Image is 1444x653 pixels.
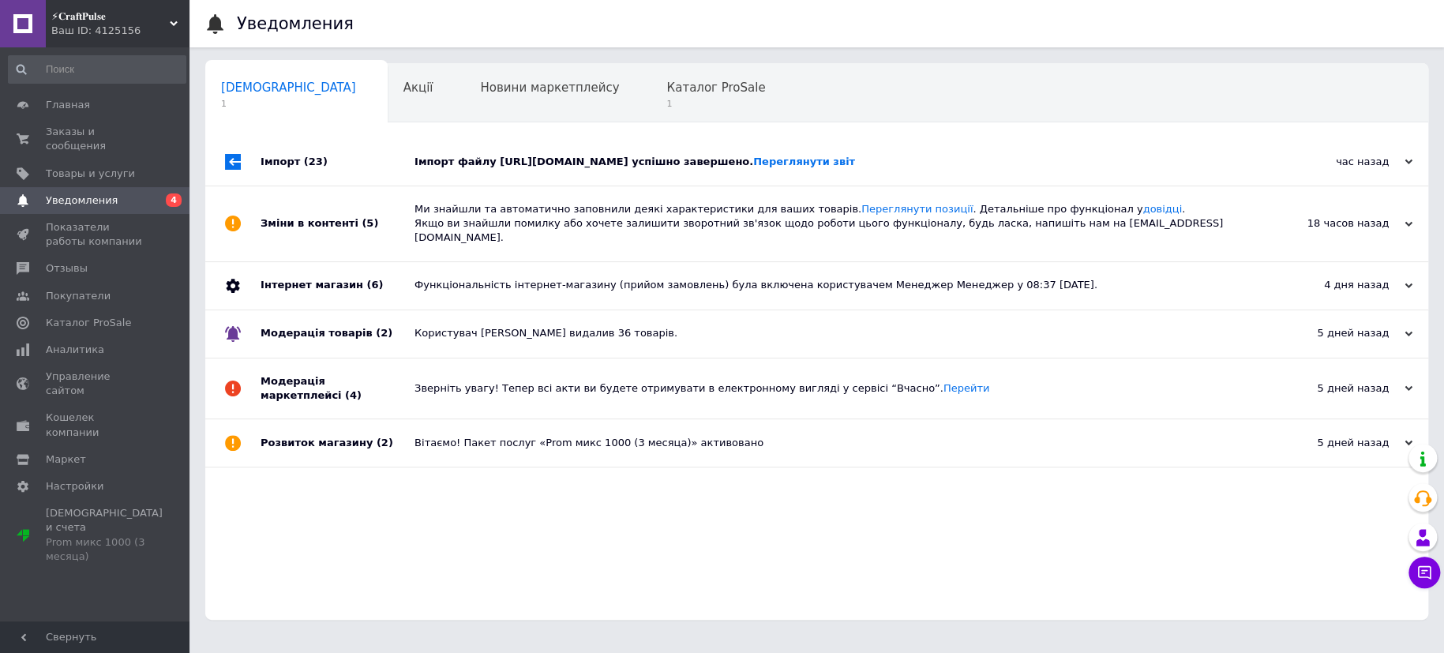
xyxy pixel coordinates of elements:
[166,193,182,207] span: 4
[261,262,414,310] div: Інтернет магазин
[480,81,619,95] span: Новини маркетплейсу
[46,125,146,153] span: Заказы и сообщения
[345,389,362,401] span: (4)
[261,310,414,358] div: Модерація товарів
[414,155,1255,169] div: Імпорт файлу [URL][DOMAIN_NAME] успішно завершено.
[753,156,855,167] a: Переглянути звіт
[304,156,328,167] span: (23)
[1408,557,1440,588] button: Чат с покупателем
[666,98,765,110] span: 1
[46,220,146,249] span: Показатели работы компании
[1255,278,1412,292] div: 4 дня назад
[46,316,131,330] span: Каталог ProSale
[861,203,973,215] a: Переглянути позиції
[46,98,90,112] span: Главная
[1255,216,1412,231] div: 18 часов назад
[414,278,1255,292] div: Функціональність інтернет-магазину (прийом замовлень) була включена користувачем Менеджер Менедже...
[1255,381,1412,396] div: 5 дней назад
[46,452,86,467] span: Маркет
[237,14,354,33] h1: Уведомления
[261,358,414,418] div: Модерація маркетплейсі
[51,9,170,24] span: ⚡𝐂𝐫𝐚𝐟𝐭𝐏𝐮𝐥𝐬𝐞
[943,382,990,394] a: Перейти
[261,138,414,186] div: Імпорт
[46,343,104,357] span: Аналитика
[366,279,383,291] span: (6)
[221,81,356,95] span: [DEMOGRAPHIC_DATA]
[414,326,1255,340] div: Користувач [PERSON_NAME] видалив 36 товарів.
[377,437,393,448] span: (2)
[1142,203,1182,215] a: довідці
[1255,436,1412,450] div: 5 дней назад
[46,289,111,303] span: Покупатели
[666,81,765,95] span: Каталог ProSale
[414,381,1255,396] div: Зверніть увагу! Тепер всі акти ви будете отримувати в електронному вигляді у сервісі “Вчасно”.
[362,217,378,229] span: (5)
[414,202,1255,246] div: Ми знайшли та автоматично заповнили деякі характеристики для ваших товарів. . Детальніше про функ...
[46,167,135,181] span: Товары и услуги
[46,370,146,398] span: Управление сайтом
[46,506,163,564] span: [DEMOGRAPHIC_DATA] и счета
[376,327,392,339] span: (2)
[46,261,88,276] span: Отзывы
[1255,155,1412,169] div: час назад
[403,81,433,95] span: Акції
[261,419,414,467] div: Розвиток магазину
[46,411,146,439] span: Кошелек компании
[8,55,186,84] input: Поиск
[51,24,189,38] div: Ваш ID: 4125156
[1255,326,1412,340] div: 5 дней назад
[46,193,118,208] span: Уведомления
[414,436,1255,450] div: Вітаємо! Пакет послуг «Prom микс 1000 (3 месяца)» активовано
[46,479,103,494] span: Настройки
[261,186,414,261] div: Зміни в контенті
[221,98,356,110] span: 1
[46,535,163,564] div: Prom микс 1000 (3 месяца)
